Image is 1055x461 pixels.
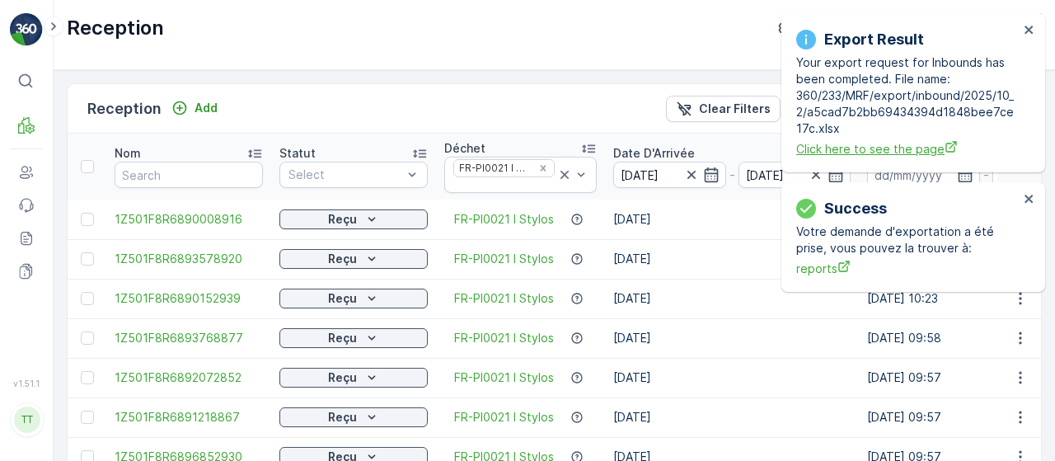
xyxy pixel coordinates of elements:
[454,330,554,346] a: FR-PI0021 I Stylos
[279,209,428,229] button: Reçu
[454,211,554,228] a: FR-PI0021 I Stylos
[328,251,357,267] p: Reçu
[14,407,40,433] div: TT
[605,318,859,358] td: [DATE]
[115,251,263,267] a: 1Z501F8R6893578920
[454,251,554,267] a: FR-PI0021 I Stylos
[81,332,94,345] div: Toggle Row Selected
[605,279,859,318] td: [DATE]
[613,145,695,162] p: Date D'Arrivée
[115,330,263,346] a: 1Z501F8R6893768877
[195,100,218,116] p: Add
[81,411,94,424] div: Toggle Row Selected
[454,409,554,426] a: FR-PI0021 I Stylos
[115,145,141,162] p: Nom
[10,392,43,448] button: TT
[605,200,859,239] td: [DATE]
[796,140,1019,158] a: Click here to see the page
[699,101,771,117] p: Clear Filters
[444,140,485,157] p: Déchet
[666,96,781,122] button: Clear Filters
[279,249,428,269] button: Reçu
[328,369,357,386] p: Reçu
[10,379,43,388] span: v 1.51.1
[738,162,851,188] input: dd/mm/yyyy
[279,407,428,427] button: Reçu
[729,165,735,185] p: -
[1024,23,1035,39] button: close
[1024,192,1035,208] button: close
[534,162,552,175] div: Remove FR-PI0021 I Stylos
[328,290,357,307] p: Reçu
[796,260,1019,277] a: reports
[279,289,428,308] button: Reçu
[288,167,402,183] p: Select
[454,369,554,386] a: FR-PI0021 I Stylos
[824,28,924,51] p: Export Result
[279,328,428,348] button: Reçu
[10,13,43,46] img: logo
[165,98,224,118] button: Add
[796,223,1019,256] p: Votre demande d'exportation a été prise, vous pouvez la trouver à:
[115,290,263,307] a: 1Z501F8R6890152939
[605,239,859,279] td: [DATE]
[115,369,263,386] a: 1Z501F8R6892072852
[605,397,859,437] td: [DATE]
[81,292,94,305] div: Toggle Row Selected
[613,162,726,188] input: dd/mm/yyyy
[81,213,94,226] div: Toggle Row Selected
[824,197,887,220] p: Success
[115,409,263,426] a: 1Z501F8R6891218867
[87,97,162,120] p: Reception
[115,211,263,228] a: 1Z501F8R6890008916
[796,54,1019,137] p: Your export request for Inbounds has been completed. File name: 360/233/MRF/export/inbound/2025/1...
[67,15,164,41] p: Reception
[328,211,357,228] p: Reçu
[81,371,94,384] div: Toggle Row Selected
[328,409,357,426] p: Reçu
[279,368,428,388] button: Reçu
[454,290,554,307] a: FR-PI0021 I Stylos
[81,252,94,266] div: Toggle Row Selected
[328,330,357,346] p: Reçu
[115,162,263,188] input: Search
[279,145,316,162] p: Statut
[605,358,859,397] td: [DATE]
[454,160,533,176] div: FR-PI0021 I Stylos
